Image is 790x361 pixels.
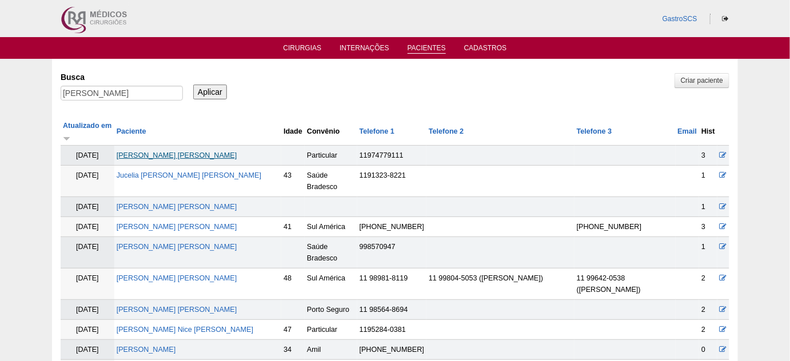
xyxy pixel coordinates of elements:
a: Pacientes [408,44,446,54]
img: ordem crescente [63,134,70,142]
a: GastroSCS [663,15,697,23]
td: 11 98981-8119 [357,268,426,300]
td: [DATE] [61,320,114,340]
td: 0 [699,340,717,360]
td: Sul América [305,268,357,300]
td: Amil [305,340,357,360]
a: Criar paciente [675,73,729,88]
td: 3 [699,217,717,237]
td: 2 [699,320,717,340]
td: 998570947 [357,237,426,268]
td: 11 99804-5053 ([PERSON_NAME]) [426,268,574,300]
input: Aplicar [193,85,227,99]
a: Paciente [117,127,146,135]
a: [PERSON_NAME] [PERSON_NAME] [117,203,237,211]
a: [PERSON_NAME] [PERSON_NAME] [117,274,237,282]
td: 1191323-8221 [357,166,426,197]
td: 47 [281,320,305,340]
td: Saúde Bradesco [305,237,357,268]
td: 3 [699,146,717,166]
td: 11974779111 [357,146,426,166]
td: 41 [281,217,305,237]
a: [PERSON_NAME] [PERSON_NAME] [117,223,237,231]
td: 1 [699,197,717,217]
a: [PERSON_NAME] [PERSON_NAME] [117,151,237,159]
td: [DATE] [61,340,114,360]
td: Sul América [305,217,357,237]
td: 34 [281,340,305,360]
a: Internações [340,44,389,55]
th: Hist [699,118,717,146]
td: Particular [305,320,357,340]
th: Convênio [305,118,357,146]
a: Telefone 3 [577,127,612,135]
a: Email [678,127,697,135]
td: 11 98564-8694 [357,300,426,320]
td: 48 [281,268,305,300]
a: Cadastros [464,44,507,55]
th: Idade [281,118,305,146]
td: 1195284-0381 [357,320,426,340]
td: 11 99642-0538 ([PERSON_NAME]) [574,268,676,300]
td: [DATE] [61,268,114,300]
td: 43 [281,166,305,197]
td: [PHONE_NUMBER] [357,217,426,237]
td: [PHONE_NUMBER] [357,340,426,360]
td: [DATE] [61,166,114,197]
td: [DATE] [61,237,114,268]
td: 2 [699,300,717,320]
td: Particular [305,146,357,166]
a: [PERSON_NAME] Nice [PERSON_NAME] [117,326,253,334]
td: [DATE] [61,146,114,166]
a: [PERSON_NAME] [117,346,176,354]
td: [DATE] [61,300,114,320]
a: Cirurgias [284,44,322,55]
td: 1 [699,237,717,268]
td: Saúde Bradesco [305,166,357,197]
td: Porto Seguro [305,300,357,320]
input: Digite os termos que você deseja procurar. [61,86,183,101]
a: Telefone 2 [429,127,464,135]
td: [PHONE_NUMBER] [574,217,676,237]
a: [PERSON_NAME] [PERSON_NAME] [117,306,237,314]
a: Telefone 1 [360,127,394,135]
td: [DATE] [61,197,114,217]
td: [DATE] [61,217,114,237]
i: Sair [722,15,728,22]
label: Busca [61,71,183,83]
a: Jucelia [PERSON_NAME] [PERSON_NAME] [117,171,261,179]
td: 2 [699,268,717,300]
a: Atualizado em [63,122,111,141]
a: [PERSON_NAME] [PERSON_NAME] [117,243,237,251]
td: 1 [699,166,717,197]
